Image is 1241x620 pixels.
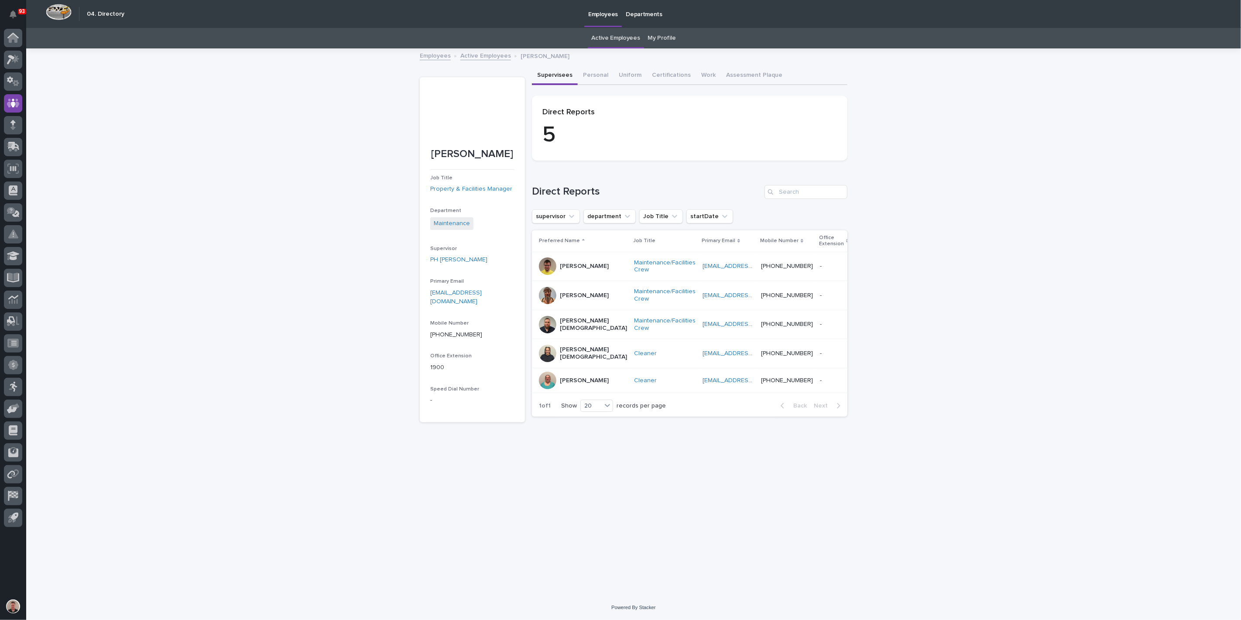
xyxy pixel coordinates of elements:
[560,317,627,332] p: [PERSON_NAME][DEMOGRAPHIC_DATA]
[4,597,22,616] button: users-avatar
[703,292,801,298] a: [EMAIL_ADDRESS][DOMAIN_NAME]
[532,209,580,223] button: supervisor
[614,67,647,85] button: Uniform
[647,67,696,85] button: Certifications
[583,209,636,223] button: department
[430,208,461,213] span: Department
[761,292,813,298] a: [PHONE_NUMBER]
[634,377,657,384] a: Cleaner
[11,10,22,24] div: Notifications93
[560,377,609,384] p: [PERSON_NAME]
[696,67,721,85] button: Work
[639,209,683,223] button: Job Title
[430,332,482,338] a: [PHONE_NUMBER]
[703,321,801,327] a: [EMAIL_ADDRESS][DOMAIN_NAME]
[611,605,655,610] a: Powered By Stacker
[764,185,847,199] input: Search
[820,261,823,270] p: -
[430,246,457,251] span: Supervisor
[532,339,869,368] tr: [PERSON_NAME][DEMOGRAPHIC_DATA]Cleaner [EMAIL_ADDRESS][DOMAIN_NAME] [PHONE_NUMBER]--
[430,290,482,305] a: [EMAIL_ADDRESS][DOMAIN_NAME]
[788,403,807,409] span: Back
[560,292,609,299] p: [PERSON_NAME]
[761,263,813,269] a: [PHONE_NUMBER]
[521,51,569,60] p: [PERSON_NAME]
[703,377,801,384] a: [EMAIL_ADDRESS][DOMAIN_NAME]
[19,8,25,14] p: 93
[703,350,801,356] a: [EMAIL_ADDRESS][DOMAIN_NAME]
[430,353,472,359] span: Office Extension
[460,50,511,60] a: Active Employees
[542,122,837,148] p: 5
[532,67,578,85] button: Supervisees
[702,236,735,246] p: Primary Email
[820,319,823,328] p: -
[761,321,813,327] a: [PHONE_NUMBER]
[539,236,580,246] p: Preferred Name
[581,401,602,411] div: 20
[820,375,823,384] p: -
[542,108,837,117] p: Direct Reports
[532,310,869,339] tr: [PERSON_NAME][DEMOGRAPHIC_DATA]Maintenance/Facilities Crew [EMAIL_ADDRESS][DOMAIN_NAME] [PHONE_NU...
[820,290,823,299] p: -
[617,402,666,410] p: records per page
[4,5,22,24] button: Notifications
[820,348,823,357] p: -
[430,148,514,161] p: [PERSON_NAME]
[819,233,844,249] p: Office Extension
[761,377,813,384] a: [PHONE_NUMBER]
[87,10,124,18] h2: 04. Directory
[532,185,761,198] h1: Direct Reports
[430,185,512,194] a: Property & Facilities Manager
[532,395,558,417] p: 1 of 1
[633,236,655,246] p: Job Title
[721,67,788,85] button: Assessment Plaque
[648,28,676,48] a: My Profile
[46,4,72,20] img: Workspace Logo
[430,279,464,284] span: Primary Email
[532,368,869,393] tr: [PERSON_NAME]Cleaner [EMAIL_ADDRESS][DOMAIN_NAME] [PHONE_NUMBER]--
[434,219,470,228] a: Maintenance
[430,321,469,326] span: Mobile Number
[634,288,696,303] a: Maintenance/Facilities Crew
[810,402,847,410] button: Next
[430,387,479,392] span: Speed Dial Number
[761,350,813,356] a: [PHONE_NUMBER]
[578,67,614,85] button: Personal
[703,263,801,269] a: [EMAIL_ADDRESS][DOMAIN_NAME]
[634,317,696,332] a: Maintenance/Facilities Crew
[430,255,487,264] a: PH [PERSON_NAME]
[560,346,627,361] p: [PERSON_NAME][DEMOGRAPHIC_DATA]
[430,363,514,372] p: 1900
[420,50,451,60] a: Employees
[814,403,833,409] span: Next
[634,350,657,357] a: Cleaner
[532,252,869,281] tr: [PERSON_NAME]Maintenance/Facilities Crew [EMAIL_ADDRESS][DOMAIN_NAME] [PHONE_NUMBER]--
[774,402,810,410] button: Back
[430,175,453,181] span: Job Title
[760,236,799,246] p: Mobile Number
[560,263,609,270] p: [PERSON_NAME]
[592,28,640,48] a: Active Employees
[532,281,869,310] tr: [PERSON_NAME]Maintenance/Facilities Crew [EMAIL_ADDRESS][DOMAIN_NAME] [PHONE_NUMBER]--
[634,259,696,274] a: Maintenance/Facilities Crew
[686,209,733,223] button: startDate
[430,396,514,405] p: -
[561,402,577,410] p: Show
